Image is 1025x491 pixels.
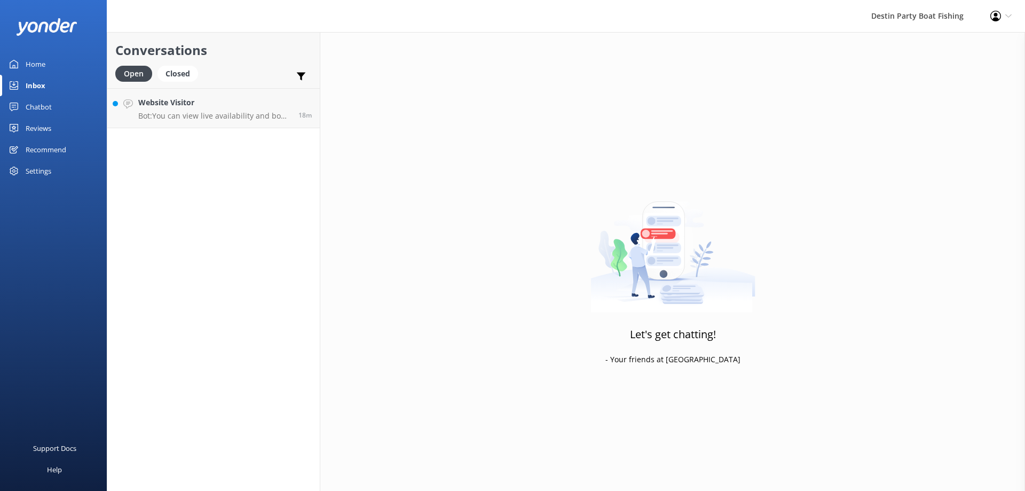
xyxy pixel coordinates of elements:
div: Open [115,66,152,82]
p: - Your friends at [GEOGRAPHIC_DATA] [605,354,740,365]
h3: Let's get chatting! [630,326,716,343]
div: Support Docs [33,438,76,459]
div: Reviews [26,118,51,139]
div: Inbox [26,75,45,96]
a: Website VisitorBot:You can view live availability and book your trip online at [URL][DOMAIN_NAME]... [107,88,320,128]
div: Closed [157,66,198,82]
a: Open [115,67,157,79]
h4: Website Visitor [138,97,290,108]
h2: Conversations [115,40,312,60]
div: Settings [26,160,51,182]
img: yonder-white-logo.png [16,18,77,36]
div: Home [26,53,45,75]
p: Bot: You can view live availability and book your trip online at [URL][DOMAIN_NAME]. [138,111,290,121]
div: Chatbot [26,96,52,118]
div: Recommend [26,139,66,160]
div: Help [47,459,62,480]
a: Closed [157,67,203,79]
span: Oct 02 2025 11:32am (UTC -05:00) America/Cancun [298,111,312,120]
img: artwork of a man stealing a conversation from at giant smartphone [590,179,755,313]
